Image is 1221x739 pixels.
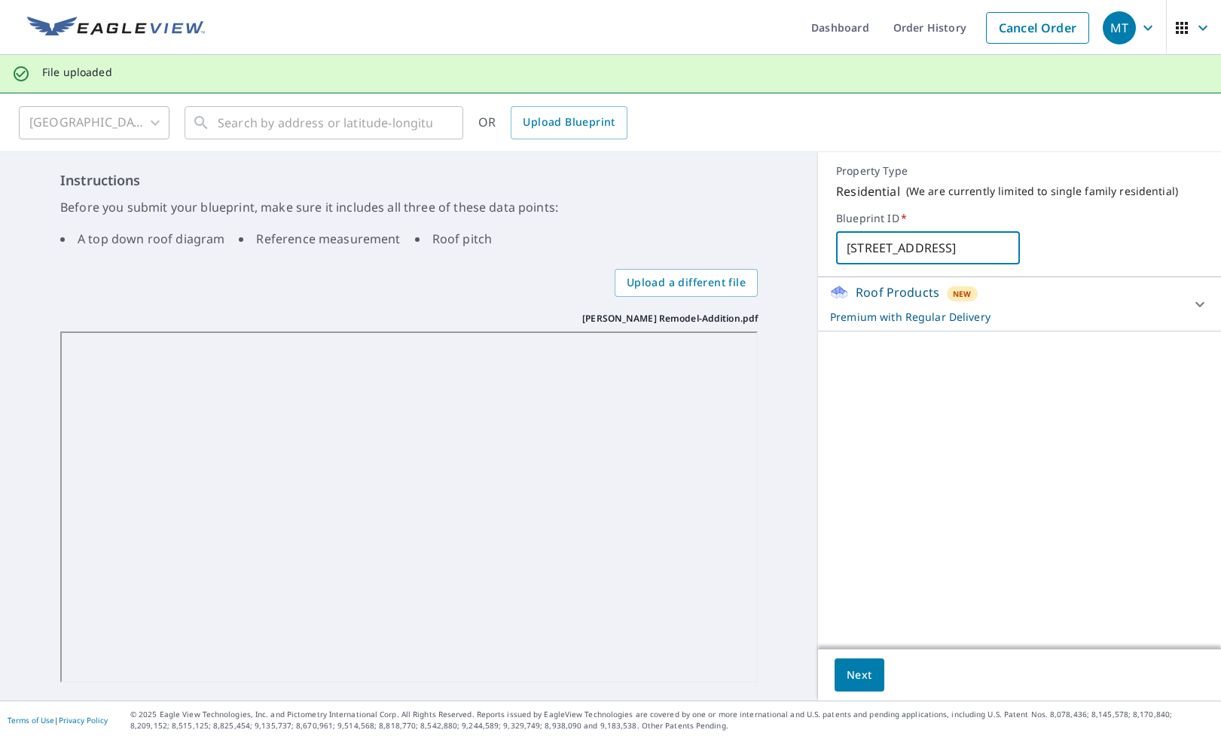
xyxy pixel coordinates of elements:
[415,230,493,248] li: Roof pitch
[582,312,758,325] p: [PERSON_NAME] Remodel-Addition.pdf
[1103,11,1136,44] div: MT
[59,715,108,725] a: Privacy Policy
[60,198,758,216] p: Before you submit your blueprint, make sure it includes all three of these data points:
[835,658,884,692] button: Next
[60,170,758,191] h6: Instructions
[615,269,758,297] label: Upload a different file
[8,715,54,725] a: Terms of Use
[856,283,939,301] p: Roof Products
[986,12,1089,44] a: Cancel Order
[511,106,627,139] a: Upload Blueprint
[847,666,872,685] span: Next
[19,102,169,144] div: [GEOGRAPHIC_DATA]
[478,106,627,139] div: OR
[836,212,1203,225] label: Blueprint ID
[130,709,1213,731] p: © 2025 Eagle View Technologies, Inc. and Pictometry International Corp. All Rights Reserved. Repo...
[906,185,1178,198] p: ( We are currently limited to single family residential )
[836,182,900,200] p: Residential
[218,102,432,144] input: Search by address or latitude-longitude
[953,288,972,300] span: New
[27,17,205,39] img: EV Logo
[836,164,1203,178] p: Property Type
[239,230,400,248] li: Reference measurement
[8,716,108,725] p: |
[830,309,1182,325] p: Premium with Regular Delivery
[60,331,758,683] iframe: McNeill Remodel-Addition.pdf
[627,273,746,292] span: Upload a different file
[42,66,112,79] p: File uploaded
[523,113,615,132] span: Upload Blueprint
[830,283,1209,325] div: Roof ProductsNewPremium with Regular Delivery
[60,230,224,248] li: A top down roof diagram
